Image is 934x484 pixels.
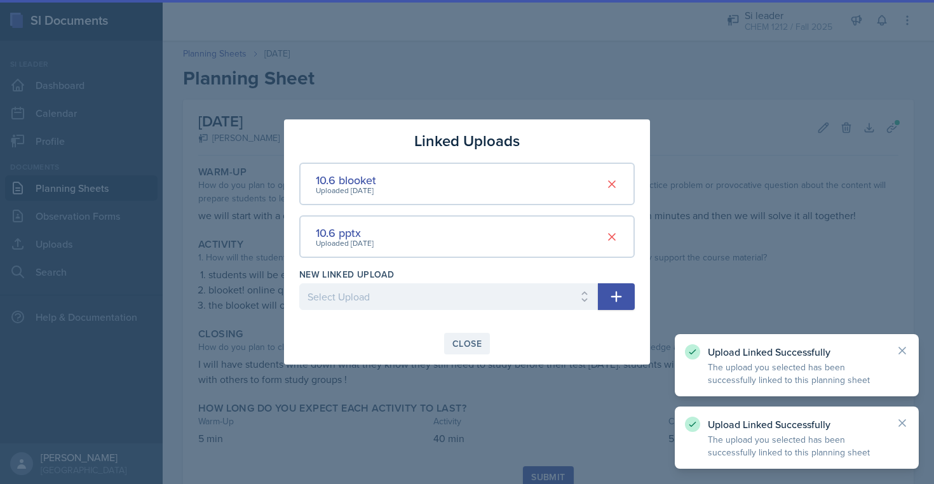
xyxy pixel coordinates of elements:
[316,238,374,249] div: Uploaded [DATE]
[316,171,376,189] div: 10.6 blooket
[316,185,376,196] div: Uploaded [DATE]
[444,333,490,354] button: Close
[708,346,886,358] p: Upload Linked Successfully
[708,418,886,431] p: Upload Linked Successfully
[414,130,520,152] h3: Linked Uploads
[316,224,374,241] div: 10.6 pptx
[452,339,482,349] div: Close
[299,268,394,281] label: New Linked Upload
[708,433,886,459] p: The upload you selected has been successfully linked to this planning sheet
[708,361,886,386] p: The upload you selected has been successfully linked to this planning sheet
